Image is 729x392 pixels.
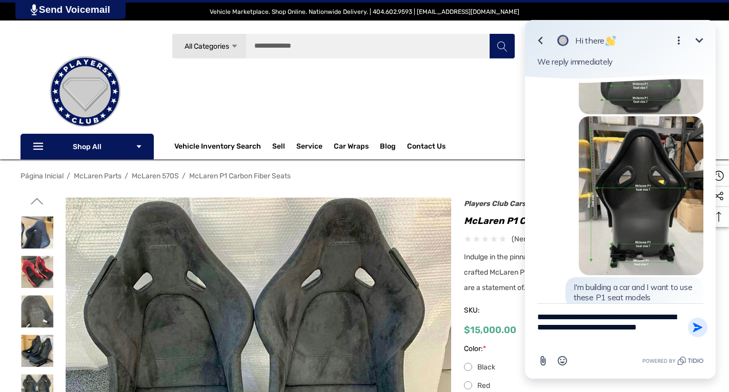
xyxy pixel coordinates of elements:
a: Contact Us [407,142,445,153]
p: Shop All [21,134,154,159]
a: Powered by Tidio. [131,355,192,367]
h1: McLaren P1 Carbon Fiber Seats [464,213,708,229]
img: 👋 [94,36,104,46]
a: Service [296,142,322,153]
a: Players Club Cars [464,199,526,208]
button: Attach file button [22,351,41,370]
span: Car Wraps [334,142,369,153]
img: Seat Size Mclaren P1-02.png [67,116,192,275]
span: All Categories [184,42,229,51]
button: Open Emoji picker [41,351,60,370]
span: We reply immediately [26,57,101,67]
img: McLaren P1 Seats [21,216,53,249]
button: Open options [157,30,177,51]
a: McLaren P1 Carbon Fiber Seats [189,172,291,180]
a: Car Wraps [334,136,380,157]
span: Sell [272,142,285,153]
button: Pesquisar [489,33,515,59]
img: PjwhLS0gR2VuZXJhdG9yOiBHcmF2aXQuaW8gLS0+PHN2ZyB4bWxucz0iaHR0cDovL3d3dy53My5vcmcvMjAwMC9zdmciIHhtb... [31,4,37,15]
label: Red [464,380,708,392]
a: Página inicial [21,172,64,180]
a: McLaren 570S [132,172,179,180]
a: Sell [272,136,296,157]
img: McLaren P1 Carbon Fiber [21,335,53,367]
label: Black [464,361,708,374]
a: Blog [380,142,396,153]
svg: Ir para o slide 2 de 2 [31,195,44,208]
button: Minimize [177,30,198,51]
img: Players Club | Cars For Sale [34,40,136,143]
textarea: New message [26,304,166,351]
a: McLaren Parts [74,172,121,180]
svg: Icon Arrow Down [135,143,143,150]
img: McLaren P1 Seats [21,256,53,288]
svg: Icon Line [32,141,47,153]
span: SKU: [464,303,515,318]
img: McLaren P1 Carbon Fiber [21,295,53,327]
span: Indulge in the pinnacle of automotive opulence with the meticulously crafted McLaren P1 Seats. De... [464,253,705,292]
span: I'm building a car and I want to use these P1 seat models [62,282,180,302]
svg: Icon Arrow Down [231,43,238,50]
nav: Breadcrumb [21,167,708,185]
a: All Categories Icon Arrow Down Icon Arrow Up [172,33,246,59]
span: Vehicle Marketplace. Shop Online. Nationwide Delivery. | 404.602.9593 | [EMAIL_ADDRESS][DOMAIN_NAME] [210,8,519,15]
a: Vehicle Inventory Search [174,142,261,153]
span: $15,000.00 [464,324,516,336]
span: Hi there [64,35,105,46]
label: Color: [464,343,708,355]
